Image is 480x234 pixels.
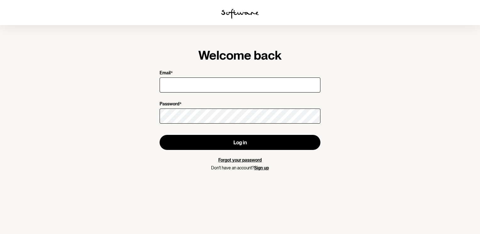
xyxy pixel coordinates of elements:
[160,135,320,150] button: Log in
[160,101,179,107] p: Password
[160,165,320,171] p: Don't have an account?
[160,48,320,63] h1: Welcome back
[218,157,262,162] a: Forgot your password
[254,165,269,170] a: Sign up
[221,9,259,19] img: software logo
[160,70,171,76] p: Email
